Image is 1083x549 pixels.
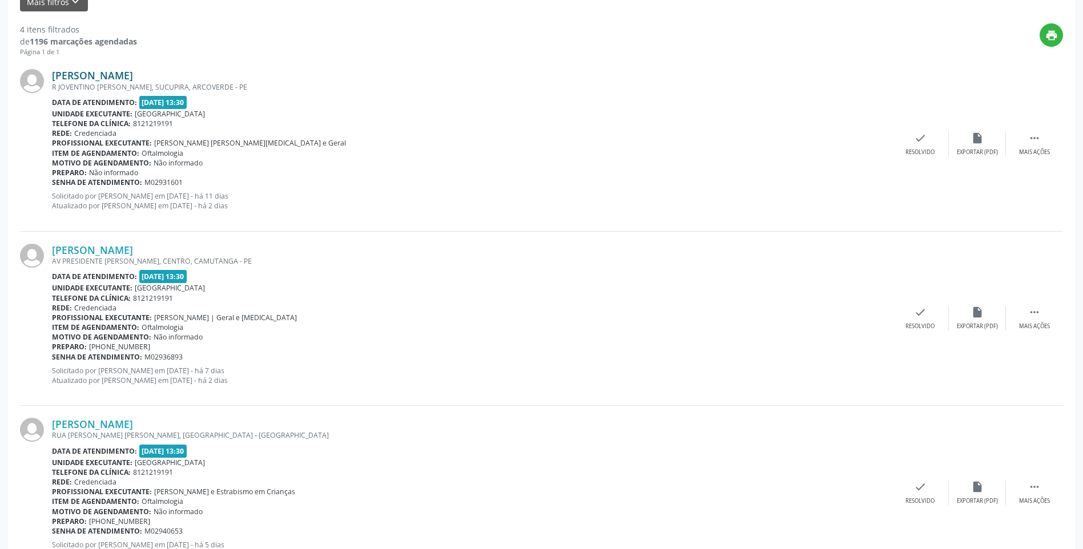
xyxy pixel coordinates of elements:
b: Senha de atendimento: [52,177,142,187]
img: img [20,244,44,268]
span: M02936893 [144,352,183,362]
b: Item de agendamento: [52,148,139,158]
div: Exportar (PDF) [957,497,998,505]
div: Exportar (PDF) [957,148,998,156]
span: Oftalmologia [142,496,183,506]
span: Não informado [154,158,203,168]
a: [PERSON_NAME] [52,69,133,82]
i:  [1028,481,1041,493]
span: [GEOGRAPHIC_DATA] [135,109,205,119]
b: Unidade executante: [52,109,132,119]
span: Não informado [154,332,203,342]
b: Telefone da clínica: [52,467,131,477]
img: img [20,69,44,93]
span: 8121219191 [133,119,173,128]
span: Não informado [154,507,203,516]
b: Preparo: [52,168,87,177]
p: Solicitado por [PERSON_NAME] em [DATE] - há 7 dias Atualizado por [PERSON_NAME] em [DATE] - há 2 ... [52,366,892,385]
b: Profissional executante: [52,487,152,496]
div: Mais ações [1019,322,1050,330]
span: Oftalmologia [142,148,183,158]
a: [PERSON_NAME] [52,244,133,256]
img: img [20,418,44,442]
span: [DATE] 13:30 [139,445,187,458]
span: [PERSON_NAME] e Estrabismo em Crianças [154,487,295,496]
span: [DATE] 13:30 [139,270,187,283]
b: Senha de atendimento: [52,352,142,362]
strong: 1196 marcações agendadas [30,36,137,47]
b: Preparo: [52,516,87,526]
span: Não informado [89,168,138,177]
div: 4 itens filtrados [20,23,137,35]
b: Unidade executante: [52,458,132,467]
div: RUA [PERSON_NAME] [PERSON_NAME], [GEOGRAPHIC_DATA] - [GEOGRAPHIC_DATA] [52,430,892,440]
span: M02931601 [144,177,183,187]
i: check [914,481,927,493]
div: R JOVENTINO [PERSON_NAME], SUCUPIRA, ARCOVERDE - PE [52,82,892,92]
span: [PHONE_NUMBER] [89,342,150,352]
div: Página 1 de 1 [20,47,137,57]
span: 8121219191 [133,293,173,303]
i: insert_drive_file [971,306,984,318]
b: Telefone da clínica: [52,119,131,128]
button: print [1040,23,1063,47]
div: Resolvido [905,497,935,505]
b: Rede: [52,477,72,487]
div: AV PRESIDENTE [PERSON_NAME], CENTRO, CAMUTANGA - PE [52,256,892,266]
b: Motivo de agendamento: [52,332,151,342]
b: Unidade executante: [52,283,132,293]
span: [PERSON_NAME] | Geral e [MEDICAL_DATA] [154,313,297,322]
i: insert_drive_file [971,132,984,144]
i:  [1028,306,1041,318]
span: Credenciada [74,303,116,313]
i: print [1045,29,1058,42]
span: Oftalmologia [142,322,183,332]
span: 8121219191 [133,467,173,477]
p: Solicitado por [PERSON_NAME] em [DATE] - há 11 dias Atualizado por [PERSON_NAME] em [DATE] - há 2... [52,191,892,211]
b: Profissional executante: [52,313,152,322]
div: Resolvido [905,148,935,156]
b: Senha de atendimento: [52,526,142,536]
span: [PERSON_NAME] [PERSON_NAME][MEDICAL_DATA] e Geral [154,138,346,148]
b: Data de atendimento: [52,98,137,107]
b: Item de agendamento: [52,496,139,506]
span: [GEOGRAPHIC_DATA] [135,458,205,467]
i: insert_drive_file [971,481,984,493]
i: check [914,132,927,144]
span: Credenciada [74,477,116,487]
div: de [20,35,137,47]
i: check [914,306,927,318]
b: Data de atendimento: [52,272,137,281]
i:  [1028,132,1041,144]
span: Credenciada [74,128,116,138]
b: Rede: [52,303,72,313]
span: [PHONE_NUMBER] [89,516,150,526]
b: Data de atendimento: [52,446,137,456]
b: Motivo de agendamento: [52,158,151,168]
a: [PERSON_NAME] [52,418,133,430]
b: Preparo: [52,342,87,352]
div: Mais ações [1019,497,1050,505]
span: M02940653 [144,526,183,536]
span: [GEOGRAPHIC_DATA] [135,283,205,293]
b: Motivo de agendamento: [52,507,151,516]
div: Mais ações [1019,148,1050,156]
div: Resolvido [905,322,935,330]
span: [DATE] 13:30 [139,96,187,109]
b: Profissional executante: [52,138,152,148]
b: Telefone da clínica: [52,293,131,303]
b: Rede: [52,128,72,138]
b: Item de agendamento: [52,322,139,332]
div: Exportar (PDF) [957,322,998,330]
